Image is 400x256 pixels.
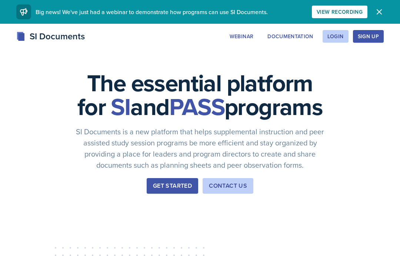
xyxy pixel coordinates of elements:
[16,30,85,43] div: SI Documents
[153,181,192,190] div: Get Started
[209,181,247,190] div: Contact Us
[230,33,253,39] div: Webinar
[358,33,379,39] div: Sign Up
[323,30,349,43] button: Login
[317,9,363,15] div: View Recording
[36,8,268,16] span: Big news! We've just had a webinar to demonstrate how programs can use SI Documents.
[225,30,258,43] button: Webinar
[267,33,313,39] div: Documentation
[147,178,198,194] button: Get Started
[327,33,344,39] div: Login
[203,178,253,194] button: Contact Us
[353,30,384,43] button: Sign Up
[263,30,318,43] button: Documentation
[312,6,367,18] button: View Recording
